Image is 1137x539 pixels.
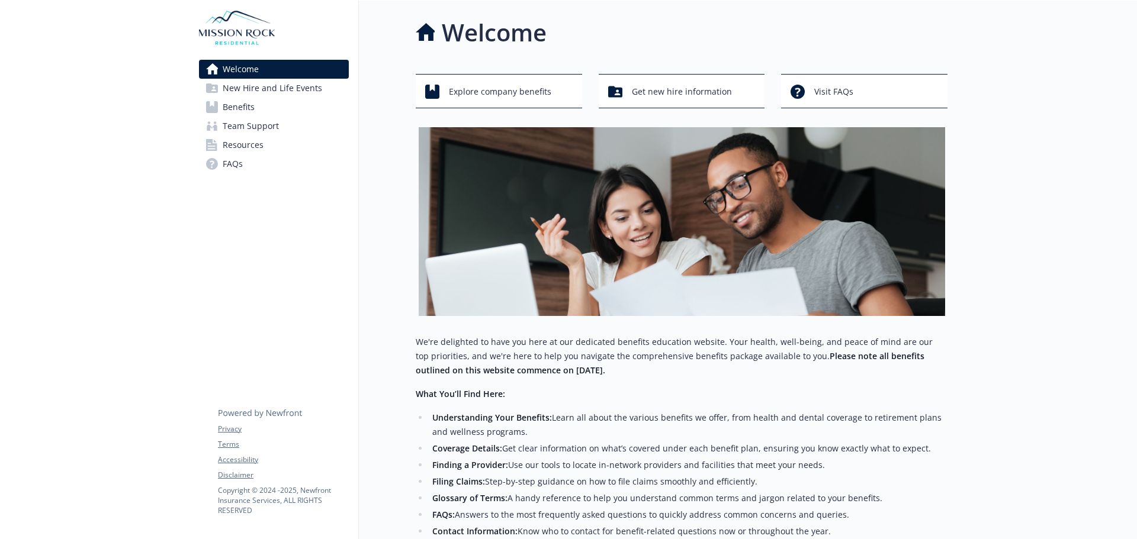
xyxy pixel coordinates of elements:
a: Privacy [218,424,348,434]
li: Get clear information on what’s covered under each benefit plan, ensuring you know exactly what t... [429,441,947,456]
a: Terms [218,439,348,450]
strong: Glossary of Terms: [432,492,508,504]
span: Explore company benefits [449,80,551,103]
span: Benefits [223,98,255,117]
a: Team Support [199,117,349,135]
a: New Hire and Life Events [199,79,349,98]
span: Team Support [223,117,279,135]
span: New Hire and Life Events [223,79,322,98]
span: Visit FAQs [814,80,853,103]
strong: Finding a Provider: [432,459,508,470]
a: Disclaimer [218,470,348,480]
li: Use our tools to locate in-network providers and facilities that meet your needs. [429,458,947,472]
strong: What You’ll Find Here: [416,388,505,399]
button: Get new hire information [599,74,765,108]
p: Copyright © 2024 - 2025 , Newfront Insurance Services, ALL RIGHTS RESERVED [218,485,348,515]
a: Benefits [199,98,349,117]
strong: Filing Claims: [432,476,485,487]
a: FAQs [199,154,349,173]
h1: Welcome [442,15,547,50]
span: Resources [223,135,264,154]
li: Know who to contact for benefit-related questions now or throughout the year. [429,524,947,538]
button: Visit FAQs [781,74,947,108]
img: overview page banner [419,127,945,316]
li: Step-by-step guidance on how to file claims smoothly and efficiently. [429,475,947,489]
li: Learn all about the various benefits we offer, from health and dental coverage to retirement plan... [429,411,947,439]
a: Resources [199,135,349,154]
li: A handy reference to help you understand common terms and jargon related to your benefits. [429,491,947,505]
strong: Contact Information: [432,525,518,537]
span: Get new hire information [632,80,732,103]
button: Explore company benefits [416,74,582,108]
strong: Coverage Details: [432,443,502,454]
p: We're delighted to have you here at our dedicated benefits education website. Your health, well-b... [416,335,947,377]
span: FAQs [223,154,243,173]
a: Accessibility [218,454,348,465]
a: Welcome [199,60,349,79]
li: Answers to the most frequently asked questions to quickly address common concerns and queries. [429,508,947,522]
span: Welcome [223,60,259,79]
strong: FAQs: [432,509,455,520]
strong: Understanding Your Benefits: [432,412,552,423]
